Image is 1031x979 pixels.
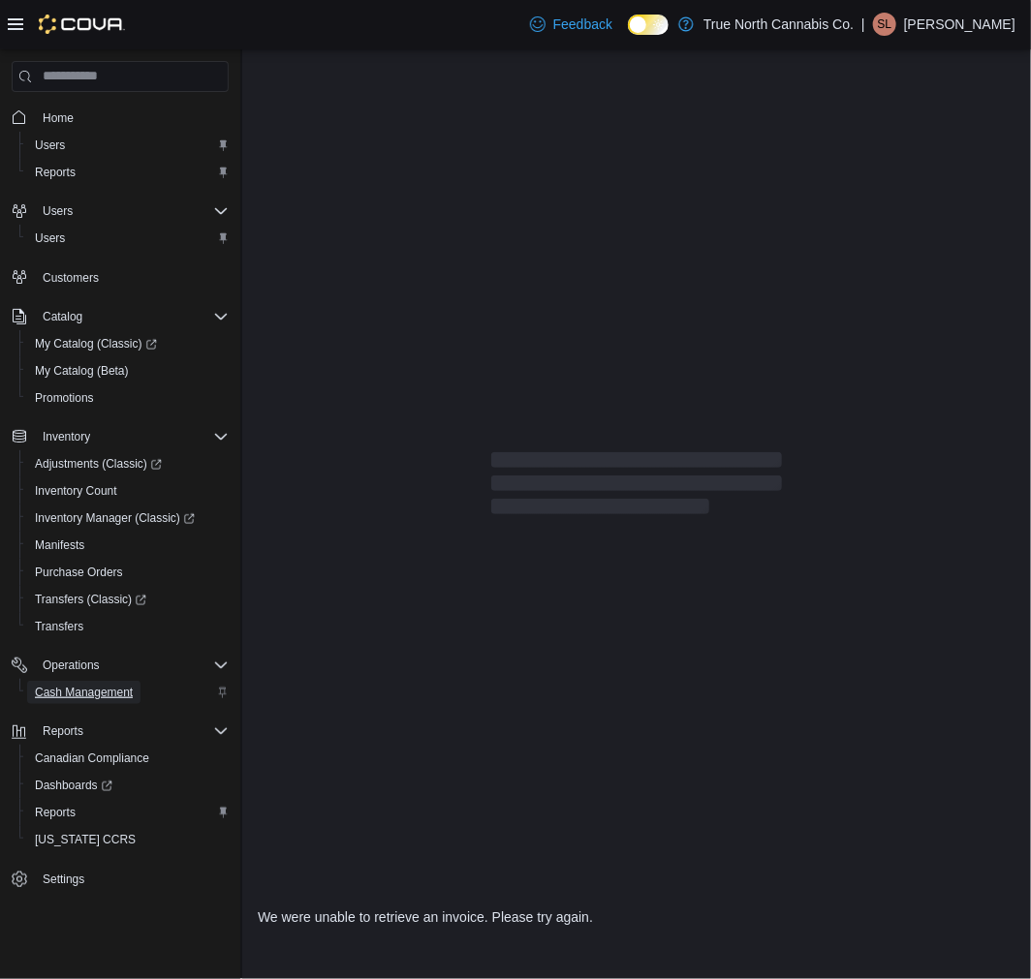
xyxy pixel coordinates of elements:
a: Reports [27,161,83,184]
button: Operations [4,652,236,679]
span: Inventory [43,429,90,444]
span: My Catalog (Beta) [35,363,129,379]
span: Customers [43,270,99,286]
span: My Catalog (Beta) [27,359,229,382]
span: Inventory Manager (Classic) [27,506,229,530]
span: Catalog [35,305,229,328]
span: Adjustments (Classic) [27,452,229,475]
span: Purchase Orders [35,565,123,580]
span: Catalog [43,309,82,324]
a: Transfers [27,615,91,638]
span: Promotions [27,386,229,410]
a: Users [27,134,73,157]
a: My Catalog (Classic) [19,330,236,357]
span: Inventory Manager (Classic) [35,510,195,526]
button: Users [35,199,80,223]
nav: Complex example [12,96,229,944]
span: Home [43,110,74,126]
span: SL [878,13,892,36]
span: Reports [43,723,83,739]
a: Settings [35,868,92,891]
input: Dark Mode [628,15,669,35]
a: Manifests [27,534,92,557]
a: Home [35,107,81,130]
a: My Catalog (Beta) [27,359,137,382]
span: Operations [43,658,100,673]
button: Inventory Count [19,477,236,505]
a: Customers [35,266,107,290]
span: Loading [491,456,782,518]
button: Catalog [35,305,90,328]
span: Users [35,230,65,246]
span: Inventory Count [27,479,229,503]
span: Promotions [35,390,94,406]
p: [PERSON_NAME] [904,13,1015,36]
button: Reports [19,159,236,186]
button: Home [4,104,236,132]
span: Reports [35,805,76,820]
a: Dashboards [19,772,236,799]
span: Manifests [27,534,229,557]
button: My Catalog (Beta) [19,357,236,384]
span: Reports [27,801,229,824]
button: Catalog [4,303,236,330]
span: Reports [27,161,229,184]
span: Purchase Orders [27,561,229,584]
button: Reports [19,799,236,826]
span: Settings [35,867,229,891]
div: Sebastian Loiselle [873,13,896,36]
a: Dashboards [27,774,120,797]
span: Dashboards [35,778,112,793]
span: Customers [35,265,229,290]
button: Users [19,225,236,252]
button: Inventory [35,425,98,448]
span: Feedback [553,15,612,34]
span: Transfers [27,615,229,638]
button: Inventory [4,423,236,450]
span: Manifests [35,537,84,553]
span: Inventory [35,425,229,448]
span: Settings [43,872,84,887]
button: Promotions [19,384,236,412]
span: My Catalog (Classic) [35,336,157,352]
span: Transfers (Classic) [27,588,229,611]
span: Users [43,203,73,219]
span: Dashboards [27,774,229,797]
a: Promotions [27,386,102,410]
span: Dark Mode [628,35,629,36]
button: Users [4,198,236,225]
button: Reports [35,719,91,743]
span: Canadian Compliance [35,750,149,766]
button: Reports [4,718,236,745]
span: Users [35,138,65,153]
span: Canadian Compliance [27,747,229,770]
span: Cash Management [27,681,229,704]
span: Adjustments (Classic) [35,456,162,472]
a: Inventory Manager (Classic) [19,505,236,532]
button: Users [19,132,236,159]
a: Adjustments (Classic) [27,452,170,475]
button: Purchase Orders [19,559,236,586]
button: [US_STATE] CCRS [19,826,236,853]
span: Inventory Count [35,483,117,499]
p: True North Cannabis Co. [703,13,854,36]
a: Purchase Orders [27,561,131,584]
a: My Catalog (Classic) [27,332,165,355]
a: Inventory Manager (Classic) [27,506,203,530]
button: Settings [4,865,236,893]
span: Users [35,199,229,223]
span: Users [27,227,229,250]
span: Home [35,106,229,130]
span: Washington CCRS [27,828,229,851]
button: Canadian Compliance [19,745,236,772]
button: Transfers [19,613,236,640]
button: Customers [4,263,236,291]
a: Cash Management [27,681,141,704]
span: Cash Management [35,685,133,700]
span: My Catalog (Classic) [27,332,229,355]
a: Transfers (Classic) [19,586,236,613]
a: Canadian Compliance [27,747,157,770]
button: Operations [35,654,108,677]
a: Feedback [522,5,620,44]
span: [US_STATE] CCRS [35,832,136,847]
